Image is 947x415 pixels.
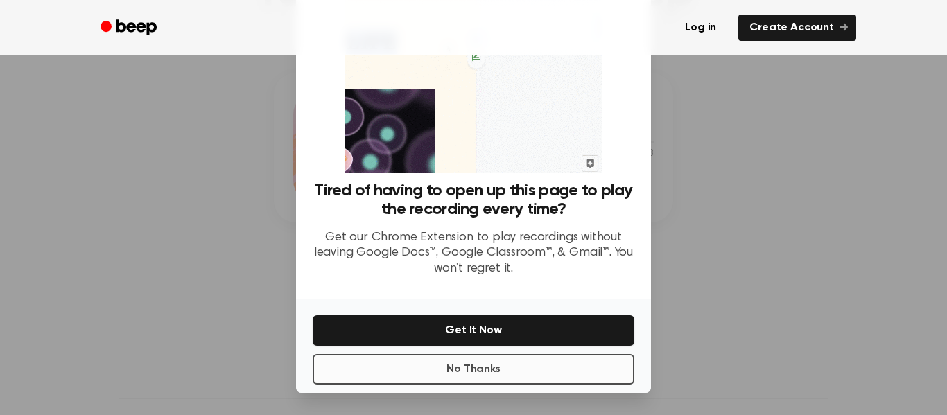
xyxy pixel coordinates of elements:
[313,315,634,346] button: Get It Now
[91,15,169,42] a: Beep
[738,15,856,41] a: Create Account
[313,182,634,219] h3: Tired of having to open up this page to play the recording every time?
[313,354,634,385] button: No Thanks
[313,230,634,277] p: Get our Chrome Extension to play recordings without leaving Google Docs™, Google Classroom™, & Gm...
[671,12,730,44] a: Log in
